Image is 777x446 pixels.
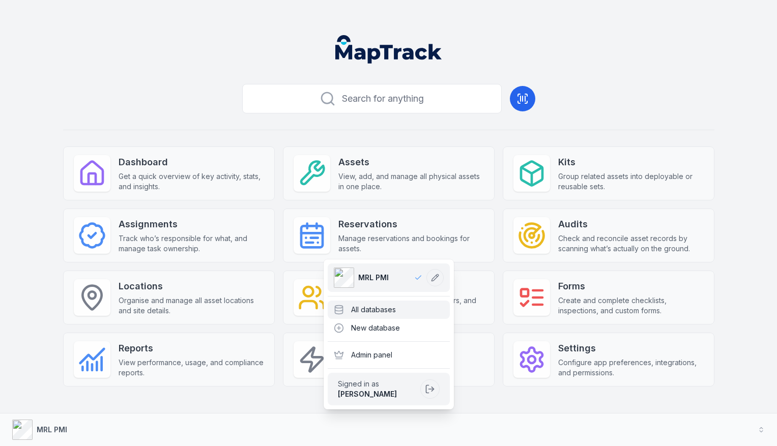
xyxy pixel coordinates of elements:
[324,259,454,409] div: MRL PMI
[328,346,450,364] div: Admin panel
[37,425,67,434] strong: MRL PMI
[338,390,397,398] strong: [PERSON_NAME]
[358,273,389,283] span: MRL PMI
[328,319,450,337] div: New database
[338,379,416,389] span: Signed in as
[328,301,450,319] div: All databases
